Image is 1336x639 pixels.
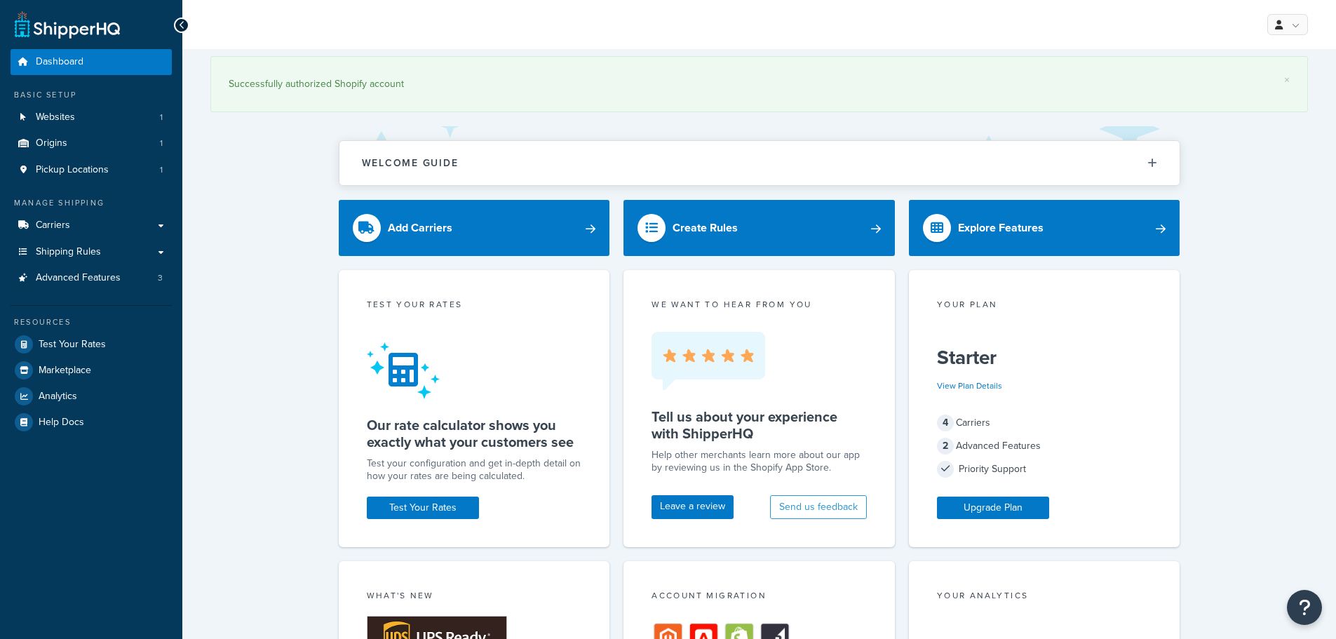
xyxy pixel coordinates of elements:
span: Help Docs [39,417,84,429]
a: Help Docs [11,410,172,435]
span: Test Your Rates [39,339,106,351]
div: Your Analytics [937,589,1152,605]
a: Dashboard [11,49,172,75]
span: 4 [937,415,954,431]
a: Shipping Rules [11,239,172,265]
div: Create Rules [673,218,738,238]
div: Priority Support [937,459,1152,479]
a: Test Your Rates [367,497,479,519]
a: Leave a review [652,495,734,519]
span: Advanced Features [36,272,121,284]
a: Origins1 [11,130,172,156]
a: Pickup Locations1 [11,157,172,183]
a: Websites1 [11,105,172,130]
span: 1 [160,112,163,123]
span: Websites [36,112,75,123]
span: 1 [160,137,163,149]
span: Analytics [39,391,77,403]
a: Explore Features [909,200,1180,256]
div: Your Plan [937,298,1152,314]
div: Test your rates [367,298,582,314]
li: Origins [11,130,172,156]
div: Test your configuration and get in-depth detail on how your rates are being calculated. [367,457,582,483]
span: 1 [160,164,163,176]
h5: Starter [937,347,1152,369]
span: Pickup Locations [36,164,109,176]
h2: Welcome Guide [362,158,459,168]
span: 3 [158,272,163,284]
span: Dashboard [36,56,83,68]
a: Upgrade Plan [937,497,1049,519]
a: × [1284,74,1290,86]
h5: Our rate calculator shows you exactly what your customers see [367,417,582,450]
span: Origins [36,137,67,149]
div: Add Carriers [388,218,452,238]
a: Test Your Rates [11,332,172,357]
a: View Plan Details [937,379,1002,392]
div: Resources [11,316,172,328]
li: Pickup Locations [11,157,172,183]
li: Advanced Features [11,265,172,291]
button: Welcome Guide [339,141,1180,185]
div: Successfully authorized Shopify account [229,74,1290,94]
span: 2 [937,438,954,455]
div: Advanced Features [937,436,1152,456]
a: Create Rules [623,200,895,256]
span: Carriers [36,220,70,231]
p: Help other merchants learn more about our app by reviewing us in the Shopify App Store. [652,449,867,474]
a: Analytics [11,384,172,409]
a: Advanced Features3 [11,265,172,291]
div: Manage Shipping [11,197,172,209]
div: Basic Setup [11,89,172,101]
li: Websites [11,105,172,130]
button: Send us feedback [770,495,867,519]
a: Marketplace [11,358,172,383]
div: Carriers [937,413,1152,433]
div: Explore Features [958,218,1044,238]
a: Carriers [11,213,172,238]
h5: Tell us about your experience with ShipperHQ [652,408,867,442]
p: we want to hear from you [652,298,867,311]
span: Marketplace [39,365,91,377]
span: Shipping Rules [36,246,101,258]
a: Add Carriers [339,200,610,256]
button: Open Resource Center [1287,590,1322,625]
div: What's New [367,589,582,605]
div: Account Migration [652,589,867,605]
